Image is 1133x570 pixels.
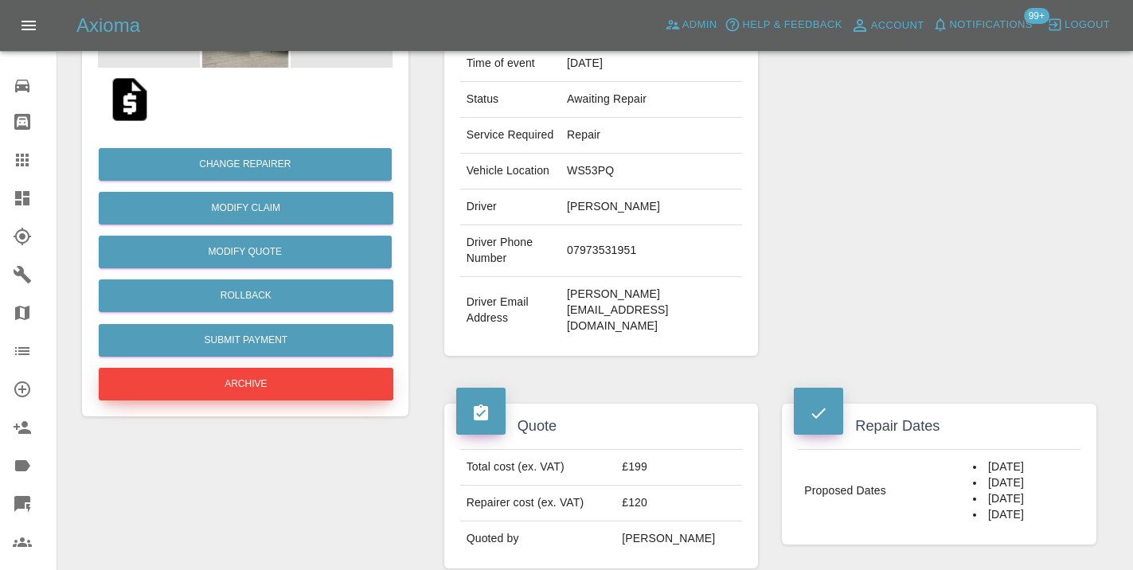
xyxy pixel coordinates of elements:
[794,416,1084,437] h4: Repair Dates
[561,118,742,154] td: Repair
[460,154,561,189] td: Vehicle Location
[561,277,742,344] td: [PERSON_NAME][EMAIL_ADDRESS][DOMAIN_NAME]
[615,450,742,486] td: £199
[721,13,846,37] button: Help & Feedback
[460,46,561,82] td: Time of event
[99,324,393,357] button: Submit Payment
[661,13,721,37] a: Admin
[99,279,393,312] button: Rollback
[561,154,742,189] td: WS53PQ
[460,225,561,277] td: Driver Phone Number
[99,148,392,181] button: Change Repairer
[973,507,1074,523] li: [DATE]
[561,189,742,225] td: [PERSON_NAME]
[561,225,742,277] td: 07973531951
[798,450,967,533] td: Proposed Dates
[460,277,561,344] td: Driver Email Address
[99,236,392,268] button: Modify Quote
[973,475,1074,491] li: [DATE]
[561,82,742,118] td: Awaiting Repair
[460,486,616,521] td: Repairer cost (ex. VAT)
[456,416,747,437] h4: Quote
[615,486,742,521] td: £120
[742,16,842,34] span: Help & Feedback
[10,6,48,45] button: Open drawer
[846,13,928,38] a: Account
[871,17,924,35] span: Account
[460,521,616,556] td: Quoted by
[104,74,155,125] img: qt_1S8jnWA4aDea5wMjW2tQHzs4
[460,189,561,225] td: Driver
[99,192,393,224] a: Modify Claim
[76,13,140,38] h5: Axioma
[460,82,561,118] td: Status
[973,491,1074,507] li: [DATE]
[460,450,616,486] td: Total cost (ex. VAT)
[1065,16,1110,34] span: Logout
[99,368,393,400] button: Archive
[950,16,1033,34] span: Notifications
[682,16,717,34] span: Admin
[460,118,561,154] td: Service Required
[928,13,1037,37] button: Notifications
[1043,13,1114,37] button: Logout
[1024,8,1049,24] span: 99+
[973,459,1074,475] li: [DATE]
[561,46,742,82] td: [DATE]
[615,521,742,556] td: [PERSON_NAME]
